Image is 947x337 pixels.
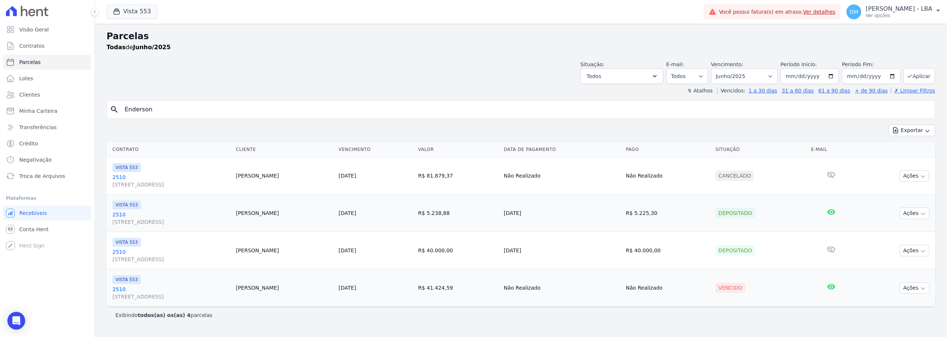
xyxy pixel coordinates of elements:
i: search [110,105,119,114]
span: Contratos [19,42,44,50]
td: Não Realizado [501,269,623,307]
button: Ações [900,245,929,256]
a: [DATE] [338,210,356,216]
td: R$ 40.000,00 [623,232,712,269]
div: Cancelado [715,171,754,181]
a: [DATE] [338,285,356,291]
a: Conta Hent [3,222,91,237]
label: E-mail: [666,61,684,67]
div: Vencido [715,283,745,293]
button: Vista 553 [107,4,157,18]
td: [DATE] [501,232,623,269]
strong: Junho/2025 [133,44,171,51]
button: Ações [900,208,929,219]
span: [STREET_ADDRESS] [112,181,230,188]
a: 61 a 90 dias [818,88,850,94]
input: Buscar por nome do lote ou do cliente [120,102,932,117]
a: 2510[STREET_ADDRESS] [112,173,230,188]
td: [PERSON_NAME] [233,269,336,307]
span: Transferências [19,124,57,131]
span: Lotes [19,75,33,82]
a: 2510[STREET_ADDRESS] [112,248,230,263]
td: Não Realizado [623,269,712,307]
a: Clientes [3,87,91,102]
span: Troca de Arquivos [19,172,65,180]
span: [STREET_ADDRESS] [112,256,230,263]
td: [PERSON_NAME] [233,195,336,232]
a: Negativação [3,152,91,167]
th: Pago [623,142,712,157]
a: [DATE] [338,173,356,179]
th: Situação [712,142,808,157]
a: Visão Geral [3,22,91,37]
span: Todos [587,72,601,81]
span: [STREET_ADDRESS] [112,218,230,226]
span: Visão Geral [19,26,49,33]
span: [STREET_ADDRESS] [112,293,230,300]
span: VISTA 553 [112,238,141,247]
td: [PERSON_NAME] [233,157,336,195]
span: Negativação [19,156,52,164]
td: [DATE] [501,195,623,232]
span: Conta Hent [19,226,48,233]
td: R$ 5.225,30 [623,195,712,232]
button: Exportar [889,125,935,136]
div: Depositado [715,208,755,218]
td: [PERSON_NAME] [233,232,336,269]
span: VISTA 553 [112,275,141,284]
label: Situação: [580,61,604,67]
span: Você possui fatura(s) em atraso. [719,8,836,16]
th: Contrato [107,142,233,157]
th: E-mail [808,142,855,157]
a: Ver detalhes [803,9,836,15]
a: 31 a 60 dias [782,88,813,94]
span: Recebíveis [19,209,47,217]
strong: Todas [107,44,126,51]
td: R$ 40.000,00 [415,232,501,269]
button: Ações [900,170,929,182]
a: [DATE] [338,247,356,253]
button: GM [PERSON_NAME] - LBA Ver opções [840,1,947,22]
label: Vencimento: [711,61,743,67]
th: Data de Pagamento [501,142,623,157]
a: Recebíveis [3,206,91,220]
span: Parcelas [19,58,41,66]
a: Parcelas [3,55,91,70]
a: Contratos [3,38,91,53]
span: VISTA 553 [112,163,141,172]
button: Aplicar [903,68,935,84]
span: Clientes [19,91,40,98]
span: GM [850,9,858,14]
label: Período Inicío: [781,61,817,67]
label: ↯ Atalhos [687,88,712,94]
a: Minha Carteira [3,104,91,118]
a: + de 90 dias [855,88,888,94]
div: Plataformas [6,194,88,203]
div: Open Intercom Messenger [7,312,25,330]
th: Cliente [233,142,336,157]
a: 1 a 30 dias [749,88,777,94]
th: Valor [415,142,501,157]
a: ✗ Limpar Filtros [891,88,935,94]
span: Minha Carteira [19,107,57,115]
span: VISTA 553 [112,200,141,209]
label: Período Fim: [842,61,900,68]
button: Todos [580,68,663,84]
a: Troca de Arquivos [3,169,91,183]
td: R$ 81.879,37 [415,157,501,195]
button: Ações [900,282,929,294]
p: de [107,43,171,52]
td: R$ 5.238,88 [415,195,501,232]
a: Lotes [3,71,91,86]
td: Não Realizado [501,157,623,195]
a: Transferências [3,120,91,135]
h2: Parcelas [107,30,935,43]
div: Depositado [715,245,755,256]
td: Não Realizado [623,157,712,195]
p: [PERSON_NAME] - LBA [866,5,932,13]
b: todos(as) os(as) 4 [138,312,191,318]
a: 2510[STREET_ADDRESS] [112,286,230,300]
p: Ver opções [866,13,932,18]
th: Vencimento [336,142,415,157]
a: 2510[STREET_ADDRESS] [112,211,230,226]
